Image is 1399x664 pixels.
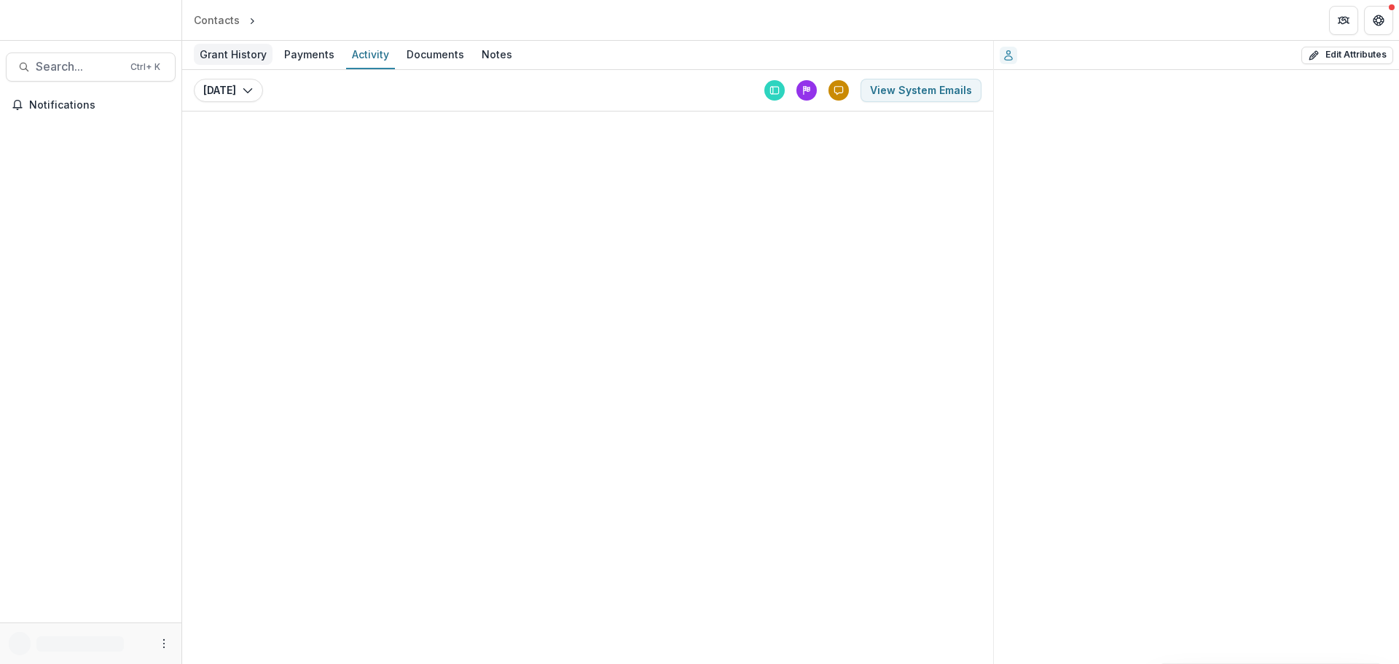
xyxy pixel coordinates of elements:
nav: breadcrumb [188,9,321,31]
a: Activity [346,41,395,69]
a: Grant History [194,41,273,69]
div: Documents [401,44,470,65]
div: Payments [278,44,340,65]
button: Notifications [6,93,176,117]
a: Documents [401,41,470,69]
div: Contacts [194,12,240,28]
a: Notes [476,41,518,69]
div: Notes [476,44,518,65]
button: Get Help [1364,6,1393,35]
button: Partners [1329,6,1358,35]
button: [DATE] [194,79,263,102]
button: Edit Attributes [1301,47,1393,64]
span: Notifications [29,99,170,112]
span: Search... [36,60,122,74]
button: More [155,635,173,652]
div: Activity [346,44,395,65]
a: Contacts [188,9,246,31]
button: View System Emails [861,79,981,102]
div: Grant History [194,44,273,65]
div: Ctrl + K [128,59,163,75]
button: Search... [6,52,176,82]
a: Payments [278,41,340,69]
